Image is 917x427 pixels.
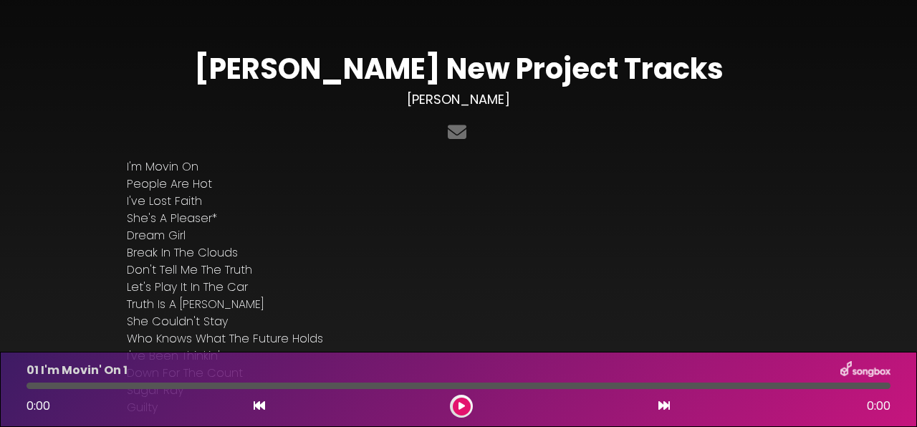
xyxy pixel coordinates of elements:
[127,347,790,365] p: I've Been Thinkin'
[127,330,790,347] p: Who Knows What The Future Holds
[27,362,128,379] p: 01 I'm Movin' On 1
[867,398,890,415] span: 0:00
[127,296,790,313] p: Truth Is A [PERSON_NAME]
[127,227,790,244] p: Dream Girl
[127,176,790,193] p: People Are Hot
[127,262,790,279] p: Don't Tell Me The Truth
[127,244,790,262] p: Break In The Clouds
[127,279,790,296] p: Let's Play It In The Car
[127,193,790,210] p: I've Lost Faith
[27,398,50,414] span: 0:00
[127,92,790,107] h3: [PERSON_NAME]
[127,210,790,227] p: She's A Pleaser*
[127,52,790,86] h1: [PERSON_NAME] New Project Tracks
[127,158,790,176] p: I'm Movin On
[840,361,890,380] img: songbox-logo-white.png
[127,313,790,330] p: She Couldn't Stay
